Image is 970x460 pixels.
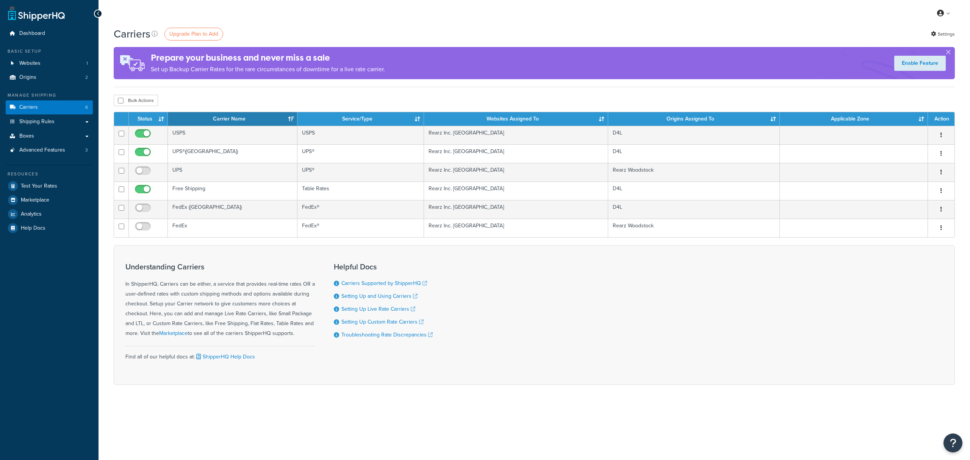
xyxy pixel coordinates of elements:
img: ad-rules-rateshop-fe6ec290ccb7230408bd80ed9643f0289d75e0ffd9eb532fc0e269fcd187b520.png [114,47,151,79]
span: 3 [85,147,88,153]
a: Marketplace [6,193,93,207]
li: Websites [6,56,93,70]
td: UPS® [297,163,424,181]
td: Rearz Inc. [GEOGRAPHIC_DATA] [424,144,608,163]
h3: Understanding Carriers [125,263,315,271]
a: Help Docs [6,221,93,235]
td: UPS® [297,144,424,163]
a: ShipperHQ Help Docs [195,353,255,361]
li: Advanced Features [6,143,93,157]
td: FedEx® [297,219,424,237]
a: Websites 1 [6,56,93,70]
span: 1 [86,60,88,67]
a: Dashboard [6,27,93,41]
span: Boxes [19,133,34,139]
span: Help Docs [21,225,45,232]
a: ShipperHQ Home [8,6,65,21]
td: UPS [168,163,297,181]
span: Upgrade Plan to Add [169,30,218,38]
th: Action [928,112,954,126]
li: Carriers [6,100,93,114]
span: Websites [19,60,41,67]
td: D4L [608,126,780,144]
div: Manage Shipping [6,92,93,99]
a: Setting Up Live Rate Carriers [341,305,415,313]
span: Marketplace [21,197,49,203]
td: Rearz Inc. [GEOGRAPHIC_DATA] [424,219,608,237]
a: Settings [931,29,955,39]
a: Setting Up Custom Rate Carriers [341,318,424,326]
td: Rearz Inc. [GEOGRAPHIC_DATA] [424,126,608,144]
button: Bulk Actions [114,95,158,106]
td: Rearz Woodstock [608,163,780,181]
h3: Helpful Docs [334,263,433,271]
td: FedEx® [297,200,424,219]
a: Carriers Supported by ShipperHQ [341,279,427,287]
button: Open Resource Center [943,433,962,452]
a: Shipping Rules [6,115,93,129]
td: D4L [608,200,780,219]
th: Carrier Name: activate to sort column ascending [168,112,297,126]
span: 6 [85,104,88,111]
td: D4L [608,181,780,200]
h1: Carriers [114,27,150,41]
a: Advanced Features 3 [6,143,93,157]
th: Status: activate to sort column ascending [129,112,168,126]
td: Rearz Inc. [GEOGRAPHIC_DATA] [424,200,608,219]
div: Resources [6,171,93,177]
a: Test Your Rates [6,179,93,193]
span: Carriers [19,104,38,111]
th: Service/Type: activate to sort column ascending [297,112,424,126]
td: Free Shipping [168,181,297,200]
td: Rearz Inc. [GEOGRAPHIC_DATA] [424,181,608,200]
a: Origins 2 [6,70,93,84]
td: Rearz Woodstock [608,219,780,237]
span: Origins [19,74,36,81]
span: Test Your Rates [21,183,57,189]
span: Analytics [21,211,42,217]
li: Origins [6,70,93,84]
a: Carriers 6 [6,100,93,114]
div: In ShipperHQ, Carriers can be either, a service that provides real-time rates OR a user-defined r... [125,263,315,338]
th: Websites Assigned To: activate to sort column ascending [424,112,608,126]
td: USPS [168,126,297,144]
td: FedEx [168,219,297,237]
td: Table Rates [297,181,424,200]
a: Upgrade Plan to Add [164,28,223,41]
td: USPS [297,126,424,144]
td: FedEx ([GEOGRAPHIC_DATA]) [168,200,297,219]
span: 2 [85,74,88,81]
div: Basic Setup [6,48,93,55]
a: Enable Feature [894,56,946,71]
th: Origins Assigned To: activate to sort column ascending [608,112,780,126]
p: Set up Backup Carrier Rates for the rare circumstances of downtime for a live rate carrier. [151,64,385,75]
a: Troubleshooting Rate Discrepancies [341,331,433,339]
a: Boxes [6,129,93,143]
th: Applicable Zone: activate to sort column ascending [780,112,928,126]
a: Analytics [6,207,93,221]
div: Find all of our helpful docs at: [125,346,315,362]
a: Setting Up and Using Carriers [341,292,418,300]
td: UPS®([GEOGRAPHIC_DATA]) [168,144,297,163]
span: Shipping Rules [19,119,55,125]
td: Rearz Inc. [GEOGRAPHIC_DATA] [424,163,608,181]
span: Advanced Features [19,147,65,153]
td: D4L [608,144,780,163]
span: Dashboard [19,30,45,37]
h4: Prepare your business and never miss a sale [151,52,385,64]
a: Marketplace [159,329,188,337]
